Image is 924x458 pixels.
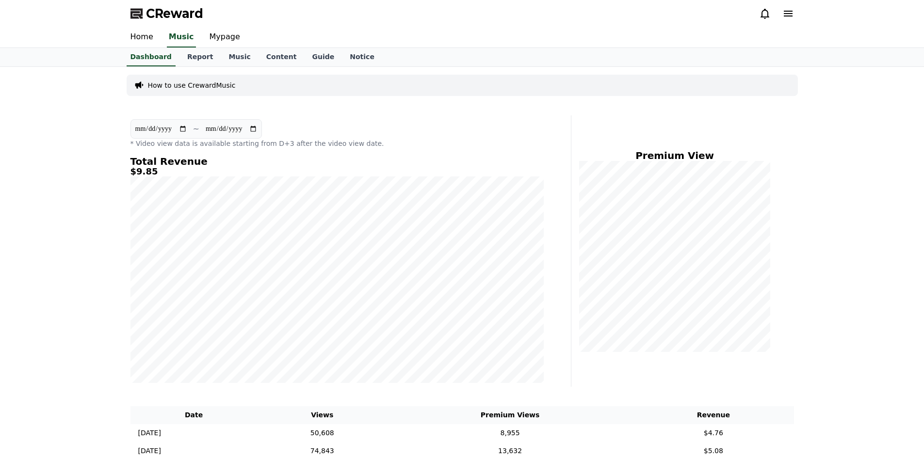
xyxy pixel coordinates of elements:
th: Premium Views [387,406,633,424]
a: Music [221,48,258,66]
a: Music [167,27,196,47]
a: Mypage [202,27,248,47]
a: Content [259,48,305,66]
a: Home [123,27,161,47]
th: Date [130,406,258,424]
a: How to use CrewardMusic [148,80,236,90]
td: 8,955 [387,424,633,442]
span: CReward [146,6,203,21]
a: Guide [304,48,342,66]
p: [DATE] [138,428,161,438]
p: * Video view data is available starting from D+3 after the video view date. [130,139,544,148]
p: [DATE] [138,446,161,456]
a: Notice [342,48,382,66]
th: Views [258,406,387,424]
a: Dashboard [127,48,176,66]
td: $4.76 [633,424,794,442]
h5: $9.85 [130,167,544,176]
h4: Premium View [579,150,771,161]
h4: Total Revenue [130,156,544,167]
a: Report [179,48,221,66]
th: Revenue [633,406,794,424]
td: 50,608 [258,424,387,442]
p: ~ [193,123,199,135]
a: CReward [130,6,203,21]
